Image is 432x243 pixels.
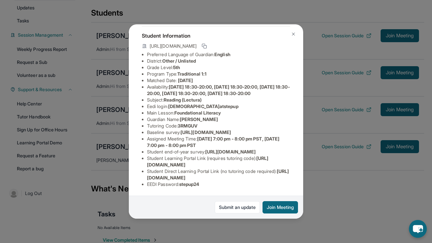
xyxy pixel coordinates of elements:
[162,58,196,64] span: Other / Unlisted
[147,64,290,71] li: Grade Level:
[164,97,202,103] span: Reading (Lectura)
[180,116,218,122] span: [PERSON_NAME]
[179,181,199,187] span: stepup24
[147,77,290,84] li: Matched Date:
[177,71,207,77] span: Traditional 1:1
[147,103,290,110] li: Eedi login :
[178,123,197,128] span: 3RMGUV
[200,42,208,50] button: Copy link
[178,78,193,83] span: [DATE]
[173,65,180,70] span: 5th
[181,129,231,135] span: [URL][DOMAIN_NAME]
[147,155,290,168] li: Student Learning Portal Link (requires tutoring code) :
[147,84,290,97] li: Availability:
[214,52,230,57] span: English
[147,181,290,188] li: EEDI Password :
[409,220,427,238] button: chat-button
[147,129,290,136] li: Baseline survey :
[142,32,290,40] h4: Student Information
[147,58,290,64] li: District:
[147,51,290,58] li: Preferred Language of Guardian:
[205,149,256,154] span: [URL][DOMAIN_NAME]
[147,123,290,129] li: Tutoring Code :
[263,201,298,213] button: Join Meeting
[147,84,290,96] span: [DATE] 18:30-20:00, [DATE] 18:30-20:00, [DATE] 18:30-20:00, [DATE] 18:30-20:00, [DATE] 18:30-20:00
[147,136,279,148] span: [DATE] 7:00 pm - 8:00 pm PST, [DATE] 7:00 pm - 8:00 pm PST
[147,168,290,181] li: Student Direct Learning Portal Link (no tutoring code required) :
[147,149,290,155] li: Student end-of-year survey :
[147,71,290,77] li: Program Type:
[147,110,290,116] li: Main Lesson :
[291,31,296,37] img: Close Icon
[147,116,290,123] li: Guardian Name :
[215,201,260,213] a: Submit an update
[168,103,238,109] span: [DEMOGRAPHIC_DATA]atstepup
[147,136,290,149] li: Assigned Meeting Time :
[150,43,196,49] span: [URL][DOMAIN_NAME]
[174,110,221,115] span: Foundational Literacy
[147,97,290,103] li: Subject :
